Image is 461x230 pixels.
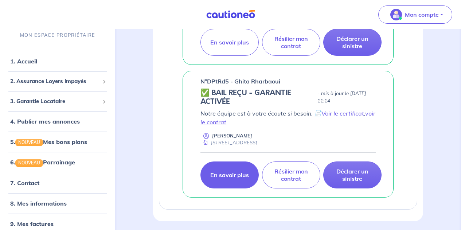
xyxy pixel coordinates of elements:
[323,161,382,188] a: Déclarer un sinistre
[3,196,112,211] div: 8. Mes informations
[10,220,54,227] a: 9. Mes factures
[317,90,376,105] p: - mis à jour le [DATE] 11:14
[3,155,112,169] div: 6.NOUVEAUParrainage
[210,171,249,179] p: En savoir plus
[10,179,39,187] a: 7. Contact
[200,89,376,106] div: state: CONTRACT-VALIDATED, Context: NEW,MAYBE-CERTIFICATE,ALONE,LESSOR-DOCUMENTS
[10,159,75,166] a: 6.NOUVEAUParrainage
[200,77,280,86] p: n°DPtRd5 - Ghita Rharbaoui
[3,74,112,89] div: 2. Assurance Loyers Impayés
[262,161,320,188] a: Résilier mon contrat
[3,114,112,129] div: 4. Publier mes annonces
[3,135,112,149] div: 5.NOUVEAUMes bons plans
[212,132,252,139] p: [PERSON_NAME]
[210,39,249,46] p: En savoir plus
[321,110,364,117] a: Voir le certificat
[332,168,372,182] p: Déclarer un sinistre
[262,29,320,56] a: Résilier mon contrat
[10,58,37,65] a: 1. Accueil
[390,9,402,20] img: illu_account_valid_menu.svg
[10,118,80,125] a: 4. Publier mes annonces
[271,35,311,50] p: Résilier mon contrat
[10,138,87,145] a: 5.NOUVEAUMes bons plans
[200,89,314,106] h5: ✅ BAIL REÇU - GARANTIE ACTIVÉE
[405,10,439,19] p: Mon compte
[3,176,112,190] div: 7. Contact
[200,29,259,56] a: En savoir plus
[200,139,257,146] div: [STREET_ADDRESS]
[203,10,258,19] img: Cautioneo
[332,35,372,50] p: Déclarer un sinistre
[10,97,99,106] span: 3. Garantie Locataire
[200,161,259,188] a: En savoir plus
[378,5,452,24] button: illu_account_valid_menu.svgMon compte
[271,168,311,182] p: Résilier mon contrat
[20,32,95,39] p: MON ESPACE PROPRIÉTAIRE
[3,94,112,109] div: 3. Garantie Locataire
[10,200,67,207] a: 8. Mes informations
[10,77,99,86] span: 2. Assurance Loyers Impayés
[3,54,112,69] div: 1. Accueil
[323,29,382,56] a: Déclarer un sinistre
[200,109,376,126] p: Notre équipe est à votre écoute si besoin. 📄 ,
